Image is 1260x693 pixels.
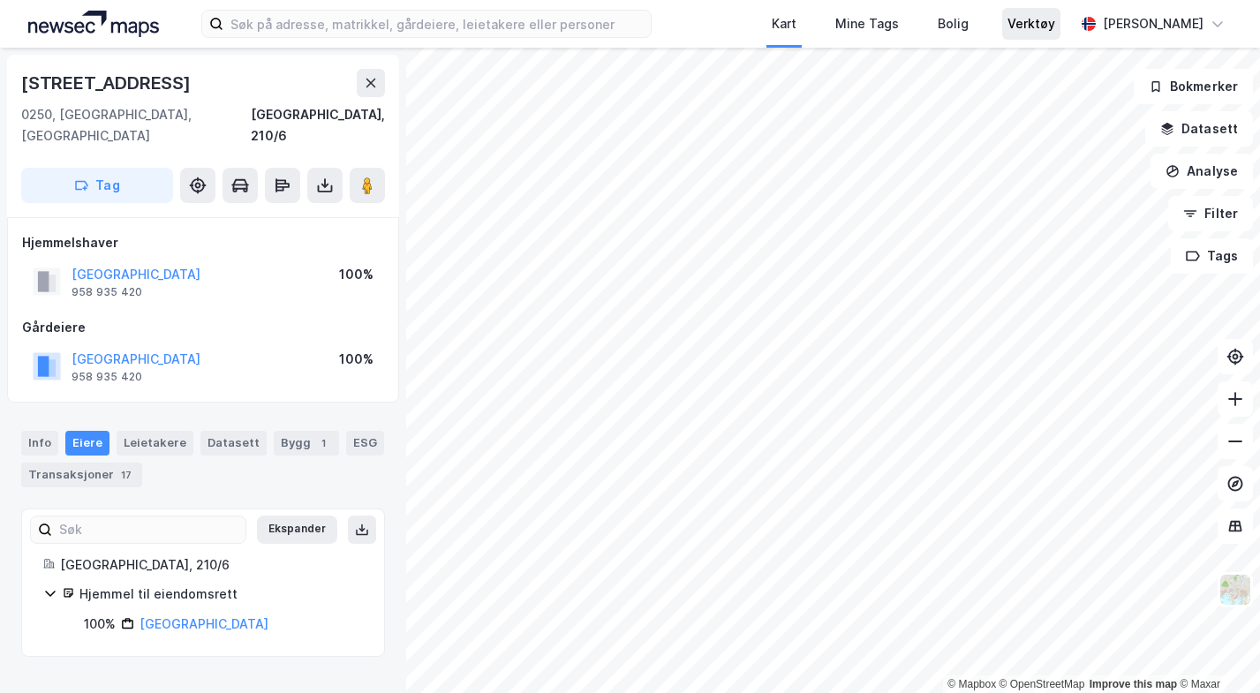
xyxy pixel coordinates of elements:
[947,678,996,690] a: Mapbox
[84,614,116,635] div: 100%
[1134,69,1253,104] button: Bokmerker
[72,370,142,384] div: 958 935 420
[79,584,363,605] div: Hjemmel til eiendomsrett
[1007,13,1055,34] div: Verktøy
[1145,111,1253,147] button: Datasett
[346,431,384,456] div: ESG
[339,264,373,285] div: 100%
[1219,573,1252,606] img: Z
[21,463,142,487] div: Transaksjoner
[22,317,384,338] div: Gårdeiere
[339,349,373,370] div: 100%
[200,431,267,456] div: Datasett
[1000,678,1085,690] a: OpenStreetMap
[1171,238,1253,274] button: Tags
[1151,154,1253,189] button: Analyse
[314,434,332,452] div: 1
[1090,678,1177,690] a: Improve this map
[251,104,385,147] div: [GEOGRAPHIC_DATA], 210/6
[22,232,384,253] div: Hjemmelshaver
[21,168,173,203] button: Tag
[1103,13,1203,34] div: [PERSON_NAME]
[72,285,142,299] div: 958 935 420
[938,13,969,34] div: Bolig
[274,431,339,456] div: Bygg
[835,13,899,34] div: Mine Tags
[117,466,135,484] div: 17
[140,616,268,631] a: [GEOGRAPHIC_DATA]
[52,516,245,543] input: Søk
[772,13,796,34] div: Kart
[21,69,194,97] div: [STREET_ADDRESS]
[60,554,363,576] div: [GEOGRAPHIC_DATA], 210/6
[117,431,193,456] div: Leietakere
[1172,608,1260,693] iframe: Chat Widget
[21,104,251,147] div: 0250, [GEOGRAPHIC_DATA], [GEOGRAPHIC_DATA]
[257,516,337,544] button: Ekspander
[65,431,109,456] div: Eiere
[21,431,58,456] div: Info
[28,11,159,37] img: logo.a4113a55bc3d86da70a041830d287a7e.svg
[1168,196,1253,231] button: Filter
[1172,608,1260,693] div: Kontrollprogram for chat
[223,11,650,37] input: Søk på adresse, matrikkel, gårdeiere, leietakere eller personer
